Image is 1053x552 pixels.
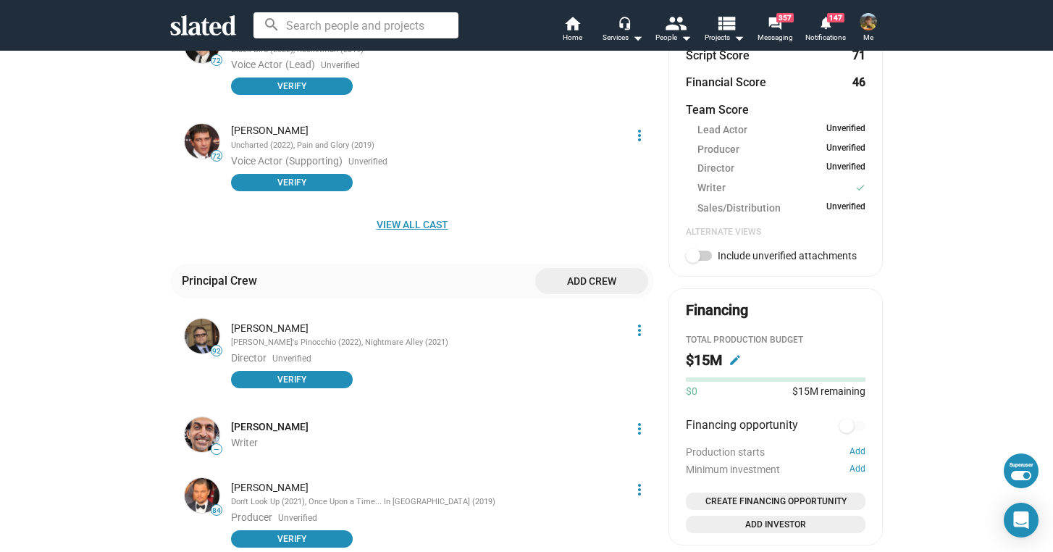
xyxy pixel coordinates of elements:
input: Search people and projects [253,12,458,38]
mat-icon: more_vert [631,420,648,438]
span: Producer [231,511,272,523]
mat-icon: home [563,14,581,32]
mat-icon: check [855,181,865,195]
span: Unverified [826,162,865,175]
mat-icon: forum [768,16,781,30]
span: Unverified [826,201,865,215]
span: — [211,446,222,453]
mat-icon: more_vert [631,127,648,144]
button: Projects [699,14,750,46]
div: [PERSON_NAME] [231,322,622,335]
button: Verify [231,78,353,95]
mat-icon: arrow_drop_down [730,29,747,46]
mat-icon: headset_mic [618,16,631,29]
span: Create Financing Opportunity [692,494,860,509]
span: Unverified [272,354,311,365]
span: Unverified [321,60,360,72]
span: $0 [686,385,697,398]
button: Edit budget [723,348,747,372]
span: Me [863,29,873,46]
span: Producer [697,143,739,156]
mat-icon: notifications [818,15,832,29]
span: Messaging [758,29,793,46]
button: People [648,14,699,46]
button: Verify [231,371,353,388]
div: Financing [686,301,748,320]
div: Services [603,29,643,46]
span: Director [697,162,734,175]
button: Chandler FreelanderMe [851,10,886,48]
div: Don't Look Up (2021), Once Upon a Time... In [GEOGRAPHIC_DATA] (2019) [231,497,622,508]
span: Verify [240,372,344,387]
img: Antonio Banderas [185,124,219,159]
span: 92 [211,347,222,356]
span: Add Investor [692,517,860,532]
span: Minimum investment [686,464,780,475]
span: 357 [776,13,794,22]
img: Guillermo Del Toro [185,319,219,354]
button: Open add investor dialog [686,516,865,533]
img: Chandler Freelander [860,13,877,30]
span: Voice Actor [231,155,282,167]
div: [PERSON_NAME]'s Pinocchio (2022), Nightmare Alley (2021) [231,338,622,348]
span: Verify [240,175,344,190]
button: Services [597,14,648,46]
div: [PERSON_NAME] [231,124,622,138]
button: View all cast [170,212,654,238]
mat-icon: edit [729,354,742,367]
span: Projects [705,29,744,46]
button: Verify [231,174,353,191]
span: Add crew [547,268,637,294]
span: Writer [697,181,726,196]
span: Verify [240,532,344,546]
span: 72 [211,57,222,65]
a: Home [547,14,597,46]
div: Principal Crew [182,273,263,288]
span: Voice Actor [231,59,282,70]
mat-icon: more_vert [631,481,648,498]
img: Alfie Rustom [185,417,219,452]
img: Leonardo DiCaprio [185,478,219,513]
span: Unverified [826,123,865,137]
span: View all cast [182,212,642,238]
span: Verify [240,79,344,93]
span: (Supporting) [285,155,343,167]
span: Financing opportunity [686,417,798,435]
span: Unverified [348,156,387,168]
a: 357Messaging [750,14,800,46]
button: Add [849,446,865,458]
button: Open add or edit financing opportunity dialog [686,493,865,510]
dd: 71 [852,48,865,63]
mat-icon: people [665,12,686,33]
dd: 46 [852,75,865,90]
span: (Lead) [285,59,315,70]
div: Open Intercom Messenger [1004,503,1039,538]
div: People [655,29,692,46]
mat-icon: arrow_drop_down [629,29,646,46]
span: 72 [211,152,222,161]
dt: Team Score [686,102,749,117]
dt: Script Score [686,48,750,63]
span: 147 [827,13,844,22]
mat-icon: arrow_drop_down [677,29,695,46]
button: Superuser [1004,453,1039,488]
span: 84 [211,506,222,515]
div: Uncharted (2022), Pain and Glory (2019) [231,141,622,151]
button: Verify [231,530,353,548]
div: Superuser [1010,462,1033,468]
div: Total Production budget [686,335,865,346]
button: Add crew [535,268,648,294]
span: $15M remaining [792,385,865,397]
a: 147Notifications [800,14,851,46]
mat-icon: more_vert [631,322,648,339]
span: Unverified [278,513,317,524]
span: Sales/Distribution [697,201,781,215]
dt: Financial Score [686,75,766,90]
mat-icon: view_list [716,12,737,33]
a: [PERSON_NAME] [231,420,309,434]
span: Notifications [805,29,846,46]
h2: $15M [686,351,722,370]
span: Writer [231,437,258,448]
div: Alternate Views [686,227,865,238]
span: Home [563,29,582,46]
